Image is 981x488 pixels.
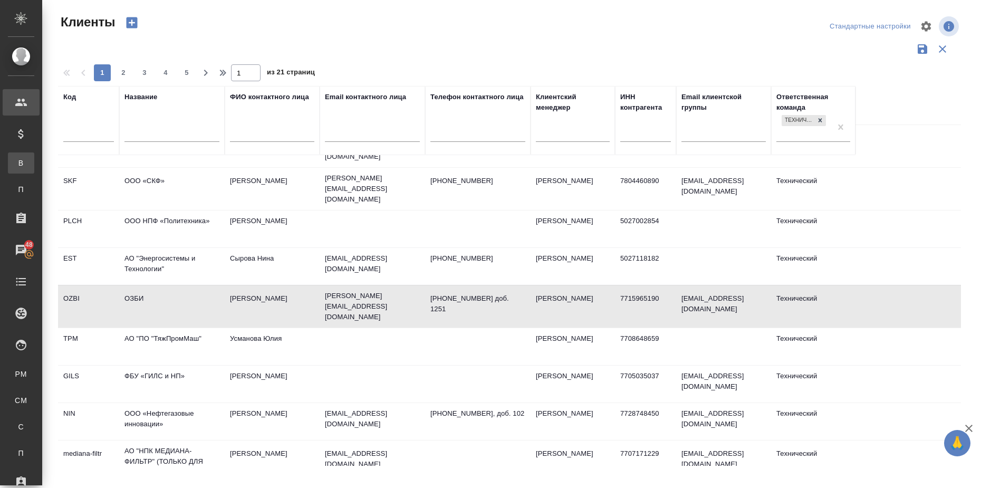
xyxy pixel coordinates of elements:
[119,170,225,207] td: ООО «СКФ»
[8,152,34,174] a: В
[615,443,676,480] td: 7707171229
[58,288,119,325] td: OZBI
[58,14,115,31] span: Клиенты
[531,288,615,325] td: [PERSON_NAME]
[531,248,615,285] td: [PERSON_NAME]
[325,92,406,102] div: Email контактного лица
[531,366,615,403] td: [PERSON_NAME]
[771,366,855,403] td: Технический
[8,179,34,200] a: П
[430,293,525,314] p: [PHONE_NUMBER] доб. 1251
[771,210,855,247] td: Технический
[178,64,195,81] button: 5
[225,248,320,285] td: Сырова Нина
[58,366,119,403] td: GILS
[430,253,525,264] p: [PHONE_NUMBER]
[531,170,615,207] td: [PERSON_NAME]
[157,68,174,78] span: 4
[771,328,855,365] td: Технический
[771,248,855,285] td: Технический
[325,408,420,429] p: [EMAIL_ADDRESS][DOMAIN_NAME]
[932,39,953,59] button: Сбросить фильтры
[781,114,827,127] div: Технический
[913,14,939,39] span: Настроить таблицу
[615,248,676,285] td: 5027118182
[136,68,153,78] span: 3
[948,432,966,454] span: 🙏
[430,408,525,419] p: [PHONE_NUMBER], доб. 102
[13,422,29,432] span: С
[827,18,913,35] div: split button
[782,115,814,126] div: Технический
[58,443,119,480] td: mediana-filtr
[615,328,676,365] td: 7708648659
[939,16,961,36] span: Посмотреть информацию
[615,403,676,440] td: 7728748450
[531,403,615,440] td: [PERSON_NAME]
[531,210,615,247] td: [PERSON_NAME]
[13,395,29,406] span: CM
[13,448,29,458] span: П
[771,288,855,325] td: Технический
[430,92,524,102] div: Телефон контактного лица
[230,92,309,102] div: ФИО контактного лица
[325,291,420,322] p: [PERSON_NAME][EMAIL_ADDRESS][DOMAIN_NAME]
[157,64,174,81] button: 4
[225,443,320,480] td: [PERSON_NAME]
[58,403,119,440] td: NIN
[676,170,771,207] td: [EMAIL_ADDRESS][DOMAIN_NAME]
[615,210,676,247] td: 5027002854
[912,39,932,59] button: Сохранить фильтры
[178,68,195,78] span: 5
[13,184,29,195] span: П
[119,288,225,325] td: ОЗБИ
[225,366,320,403] td: [PERSON_NAME]
[119,248,225,285] td: АО "Энергосистемы и Технологии"
[944,430,970,456] button: 🙏
[63,92,76,102] div: Код
[8,443,34,464] a: П
[620,92,671,113] div: ИНН контрагента
[119,366,225,403] td: ФБУ «ГИЛС и НП»
[119,328,225,365] td: АО "ПО "ТяжПромМаш"
[430,176,525,186] p: [PHONE_NUMBER]
[13,369,29,379] span: PM
[58,210,119,247] td: PLCH
[119,14,145,32] button: Создать
[771,403,855,440] td: Технический
[531,328,615,365] td: [PERSON_NAME]
[58,170,119,207] td: SKF
[531,443,615,480] td: [PERSON_NAME]
[225,328,320,365] td: Усманова Юлия
[8,416,34,437] a: С
[676,443,771,480] td: [EMAIL_ADDRESS][DOMAIN_NAME]
[676,288,771,325] td: [EMAIL_ADDRESS][DOMAIN_NAME]
[115,68,132,78] span: 2
[325,253,420,274] p: [EMAIL_ADDRESS][DOMAIN_NAME]
[119,210,225,247] td: ООО НПФ «Политехника»
[536,92,610,113] div: Клиентский менеджер
[776,92,850,113] div: Ответственная команда
[19,240,39,250] span: 48
[615,170,676,207] td: 7804460890
[119,403,225,440] td: ООО «Нефтегазовые инновации»
[267,66,315,81] span: из 21 страниц
[225,288,320,325] td: [PERSON_NAME]
[8,363,34,385] a: PM
[615,366,676,403] td: 7705035037
[58,248,119,285] td: EST
[676,403,771,440] td: [EMAIL_ADDRESS][DOMAIN_NAME]
[8,390,34,411] a: CM
[615,288,676,325] td: 7715965190
[13,158,29,168] span: В
[225,170,320,207] td: [PERSON_NAME]
[325,173,420,205] p: [PERSON_NAME][EMAIL_ADDRESS][DOMAIN_NAME]
[119,441,225,483] td: АО "НПК МЕДИАНА-ФИЛЬТР" (ТОЛЬКО ДЛЯ ЗАКАЗА №1)
[3,237,40,263] a: 48
[225,210,320,247] td: [PERSON_NAME]
[676,366,771,403] td: [EMAIL_ADDRESS][DOMAIN_NAME]
[136,64,153,81] button: 3
[115,64,132,81] button: 2
[225,403,320,440] td: [PERSON_NAME]
[771,170,855,207] td: Технический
